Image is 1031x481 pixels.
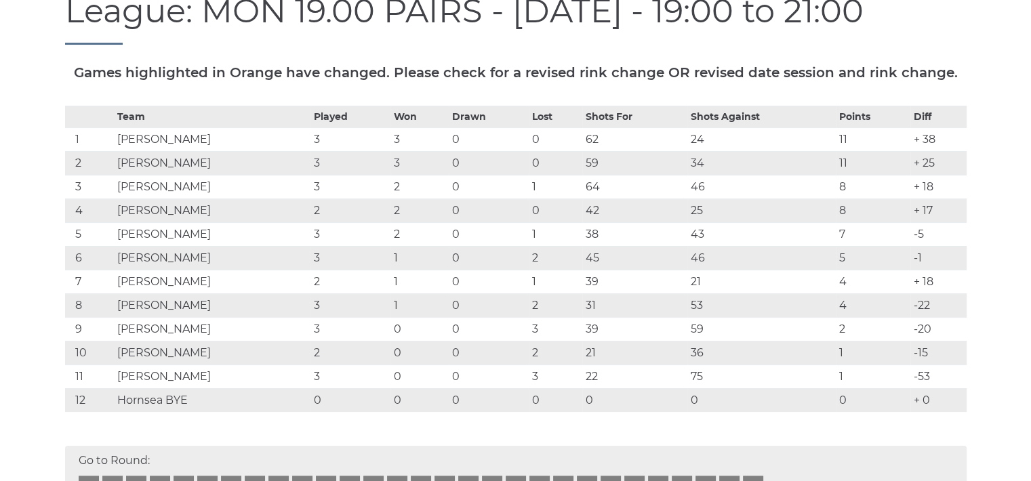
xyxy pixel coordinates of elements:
[582,246,687,270] td: 45
[687,127,836,151] td: 24
[65,364,115,388] td: 11
[582,198,687,222] td: 42
[114,317,310,341] td: [PERSON_NAME]
[910,317,966,341] td: -20
[836,127,910,151] td: 11
[310,388,390,412] td: 0
[582,388,687,412] td: 0
[687,341,836,364] td: 36
[687,175,836,198] td: 46
[687,151,836,175] td: 34
[310,198,390,222] td: 2
[529,246,582,270] td: 2
[449,317,529,341] td: 0
[390,151,449,175] td: 3
[390,198,449,222] td: 2
[390,270,449,293] td: 1
[114,388,310,412] td: Hornsea BYE
[449,151,529,175] td: 0
[910,364,966,388] td: -53
[910,222,966,246] td: -5
[310,222,390,246] td: 3
[687,198,836,222] td: 25
[449,364,529,388] td: 0
[582,317,687,341] td: 39
[390,341,449,364] td: 0
[310,293,390,317] td: 3
[836,106,910,127] th: Points
[836,198,910,222] td: 8
[65,388,115,412] td: 12
[529,175,582,198] td: 1
[582,106,687,127] th: Shots For
[310,317,390,341] td: 3
[529,317,582,341] td: 3
[529,293,582,317] td: 2
[310,175,390,198] td: 3
[836,364,910,388] td: 1
[114,106,310,127] th: Team
[310,341,390,364] td: 2
[910,151,966,175] td: + 25
[114,127,310,151] td: [PERSON_NAME]
[836,388,910,412] td: 0
[390,317,449,341] td: 0
[529,270,582,293] td: 1
[310,151,390,175] td: 3
[390,293,449,317] td: 1
[449,293,529,317] td: 0
[65,341,115,364] td: 10
[910,175,966,198] td: + 18
[114,151,310,175] td: [PERSON_NAME]
[687,364,836,388] td: 75
[390,175,449,198] td: 2
[836,151,910,175] td: 11
[65,65,967,80] h5: Games highlighted in Orange have changed. Please check for a revised rink change OR revised date ...
[310,246,390,270] td: 3
[114,364,310,388] td: [PERSON_NAME]
[449,175,529,198] td: 0
[910,127,966,151] td: + 38
[836,270,910,293] td: 4
[529,341,582,364] td: 2
[114,246,310,270] td: [PERSON_NAME]
[114,222,310,246] td: [PERSON_NAME]
[687,246,836,270] td: 46
[449,270,529,293] td: 0
[529,106,582,127] th: Lost
[114,175,310,198] td: [PERSON_NAME]
[687,106,836,127] th: Shots Against
[390,106,449,127] th: Won
[836,293,910,317] td: 4
[910,246,966,270] td: -1
[449,246,529,270] td: 0
[114,293,310,317] td: [PERSON_NAME]
[65,151,115,175] td: 2
[65,222,115,246] td: 5
[582,175,687,198] td: 64
[687,270,836,293] td: 21
[65,270,115,293] td: 7
[582,293,687,317] td: 31
[836,222,910,246] td: 7
[310,106,390,127] th: Played
[390,388,449,412] td: 0
[687,317,836,341] td: 59
[114,341,310,364] td: [PERSON_NAME]
[390,222,449,246] td: 2
[687,293,836,317] td: 53
[836,175,910,198] td: 8
[529,127,582,151] td: 0
[582,364,687,388] td: 22
[582,270,687,293] td: 39
[114,270,310,293] td: [PERSON_NAME]
[310,364,390,388] td: 3
[910,388,966,412] td: + 0
[910,198,966,222] td: + 17
[529,388,582,412] td: 0
[910,106,966,127] th: Diff
[449,222,529,246] td: 0
[65,293,115,317] td: 8
[687,388,836,412] td: 0
[449,127,529,151] td: 0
